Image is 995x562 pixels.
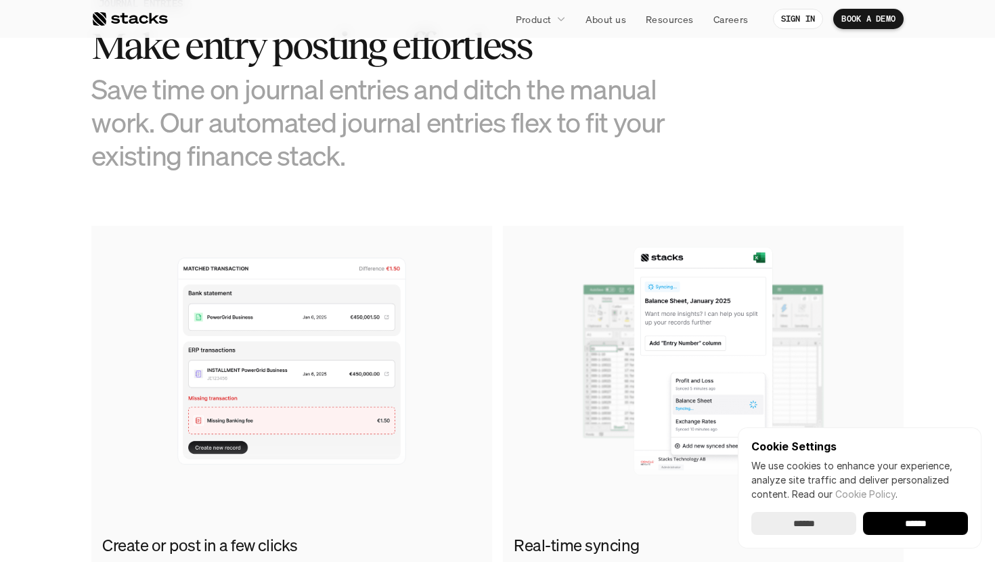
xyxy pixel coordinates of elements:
p: About us [585,12,626,26]
p: Careers [713,12,749,26]
h2: Create or post in a few clicks [102,534,474,557]
p: Cookie Settings [751,441,968,452]
a: About us [577,7,634,31]
p: Resources [646,12,694,26]
span: Read our . [792,488,898,500]
a: BOOK A DEMO [833,9,904,29]
a: Privacy Policy [160,258,219,267]
a: SIGN IN [773,9,824,29]
p: Product [516,12,552,26]
p: We use cookies to enhance your experience, analyze site traffic and deliver personalized content. [751,459,968,501]
a: Resources [638,7,702,31]
h2: Make entry posting effortless [91,25,701,67]
a: Careers [705,7,757,31]
h3: Save time on journal entries and ditch the manual work. Our automated journal entries flex to fit... [91,72,701,172]
p: SIGN IN [781,14,816,24]
p: BOOK A DEMO [841,14,895,24]
h2: Real-time syncing [514,534,886,557]
a: Cookie Policy [835,488,895,500]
